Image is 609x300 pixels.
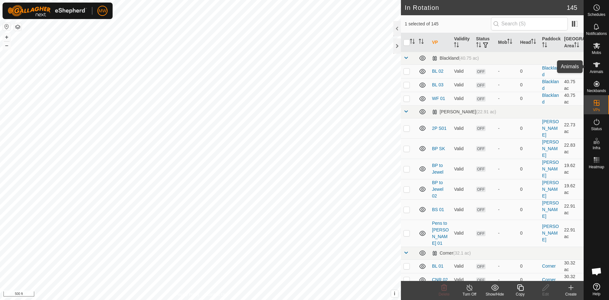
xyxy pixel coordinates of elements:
th: [GEOGRAPHIC_DATA] Area [562,33,584,52]
button: – [3,42,10,49]
td: Valid [451,259,473,273]
div: - [498,277,515,283]
a: Privacy Policy [175,292,199,297]
span: OFF [476,126,486,131]
span: Infra [593,146,600,150]
button: + [3,33,10,41]
td: Valid [451,220,473,247]
h2: In Rotation [405,4,567,11]
p-sorticon: Activate to sort [542,43,547,48]
span: (32.1 ac) [453,250,471,256]
a: BS 01 [432,207,444,212]
span: OFF [476,187,486,192]
a: Blackland [542,65,559,77]
span: Schedules [587,13,605,17]
span: (22.91 ac) [476,109,496,114]
span: Status [591,127,602,131]
td: 0 [518,92,540,105]
div: - [498,82,515,88]
span: OFF [476,69,486,74]
span: OFF [476,277,486,283]
a: BP to Jewel 02 [432,180,443,198]
td: Valid [451,199,473,220]
td: 0 [518,179,540,199]
a: Corner [542,263,556,269]
td: 25.5 ac [562,64,584,78]
span: OFF [476,264,486,269]
th: Paddock [540,33,561,52]
span: MW [99,8,107,14]
a: [PERSON_NAME] [542,160,559,178]
div: Edit [533,291,558,297]
th: Validity [451,33,473,52]
span: Help [593,292,600,296]
td: 0 [518,78,540,92]
a: BP SK [432,146,445,151]
td: Valid [451,179,473,199]
td: Valid [451,64,473,78]
a: Blackland [542,93,559,104]
td: 0 [518,159,540,179]
a: WF 01 [432,96,445,101]
span: OFF [476,146,486,151]
button: i [391,290,398,297]
td: 30.32 ac [562,259,584,273]
div: Blackland [432,56,479,61]
td: 22.73 ac [562,118,584,138]
button: Reset Map [3,23,10,30]
div: Show/Hide [482,291,507,297]
a: Help [584,281,609,298]
span: OFF [476,207,486,212]
a: Open chat [587,262,606,281]
a: Corner [542,277,556,282]
div: [PERSON_NAME] [432,109,496,115]
td: 0 [518,138,540,159]
td: 22.91 ac [562,199,584,220]
div: - [498,95,515,102]
span: (40.75 ac) [459,56,479,61]
span: Delete [439,292,450,297]
p-sorticon: Activate to sort [476,43,481,48]
span: Mobs [592,51,601,55]
td: 22.91 ac [562,220,584,247]
a: Blackland [542,79,559,91]
span: OFF [476,96,486,102]
button: Map Layers [14,23,22,31]
th: Status [474,33,495,52]
span: 1 selected of 145 [405,21,491,27]
a: BP to Jewel [432,163,443,175]
th: Head [518,33,540,52]
div: - [498,125,515,132]
span: 145 [567,3,577,12]
th: Mob [495,33,517,52]
p-sorticon: Activate to sort [531,40,536,45]
span: VPs [593,108,600,112]
img: Gallagher Logo [8,5,87,17]
td: 0 [518,273,540,287]
a: BL 03 [432,82,443,87]
td: 19.62 ac [562,159,584,179]
div: - [498,145,515,152]
a: BL 02 [432,69,443,74]
p-sorticon: Activate to sort [507,40,512,45]
input: Search (S) [491,17,568,30]
td: Valid [451,78,473,92]
td: Valid [451,138,473,159]
div: Copy [507,291,533,297]
td: Valid [451,118,473,138]
span: i [394,291,395,296]
div: - [498,263,515,270]
a: [PERSON_NAME] [542,119,559,137]
td: 40.75 ac [562,78,584,92]
a: [PERSON_NAME] [542,200,559,219]
div: - [498,230,515,237]
p-sorticon: Activate to sort [574,43,579,48]
td: Valid [451,92,473,105]
a: BL 01 [432,263,443,269]
td: 0 [518,118,540,138]
a: [PERSON_NAME] [542,139,559,158]
td: 0 [518,259,540,273]
p-sorticon: Activate to sort [410,40,415,45]
div: - [498,186,515,193]
span: Notifications [586,32,607,36]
